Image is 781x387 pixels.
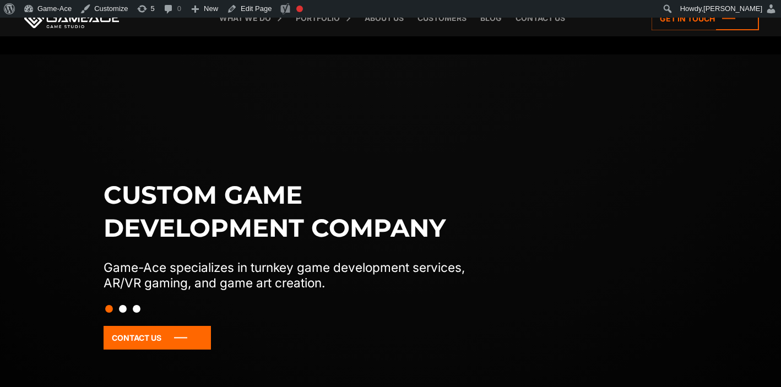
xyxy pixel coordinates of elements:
button: Slide 1 [105,299,113,318]
a: Contact Us [104,326,211,350]
a: Get in touch [652,7,759,30]
div: Focus keyphrase not set [296,6,303,12]
button: Slide 3 [133,299,140,318]
button: Slide 2 [119,299,127,318]
h1: Custom game development company [104,178,488,244]
span: [PERSON_NAME] [703,4,762,13]
p: Game-Ace specializes in turnkey game development services, AR/VR gaming, and game art creation. [104,260,488,291]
